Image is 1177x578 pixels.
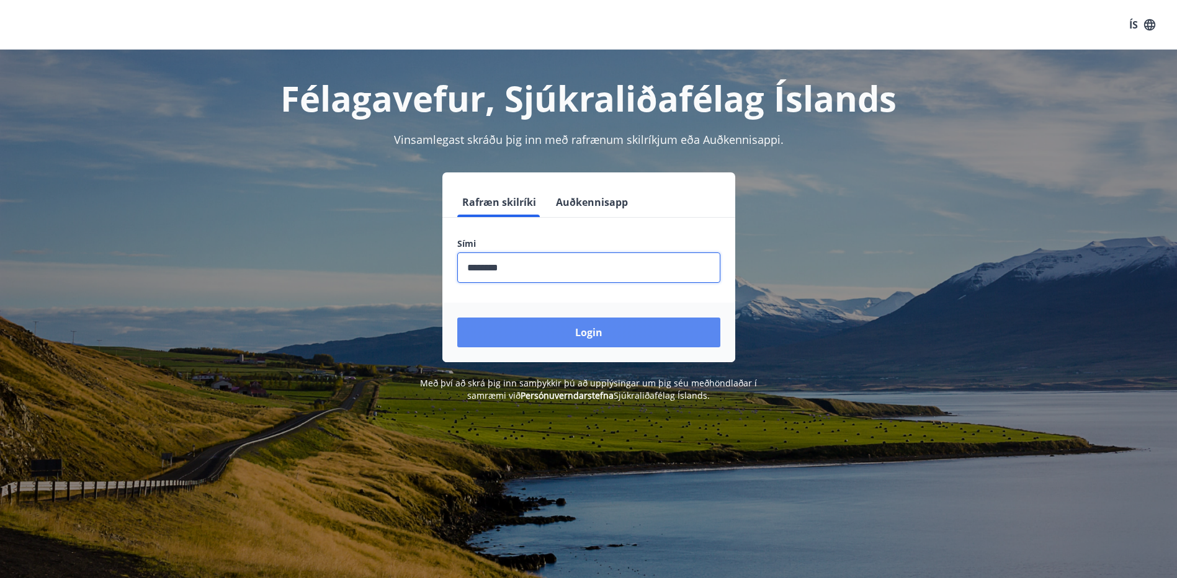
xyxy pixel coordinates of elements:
[457,187,541,217] button: Rafræn skilríki
[457,318,720,347] button: Login
[420,377,757,401] span: Með því að skrá þig inn samþykkir þú að upplýsingar um þig séu meðhöndlaðar í samræmi við Sjúkral...
[457,238,720,250] label: Sími
[157,74,1021,122] h1: Félagavefur, Sjúkraliðafélag Íslands
[394,132,784,147] span: Vinsamlegast skráðu þig inn með rafrænum skilríkjum eða Auðkennisappi.
[551,187,633,217] button: Auðkennisapp
[1122,14,1162,36] button: ÍS
[521,389,614,401] a: Persónuverndarstefna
